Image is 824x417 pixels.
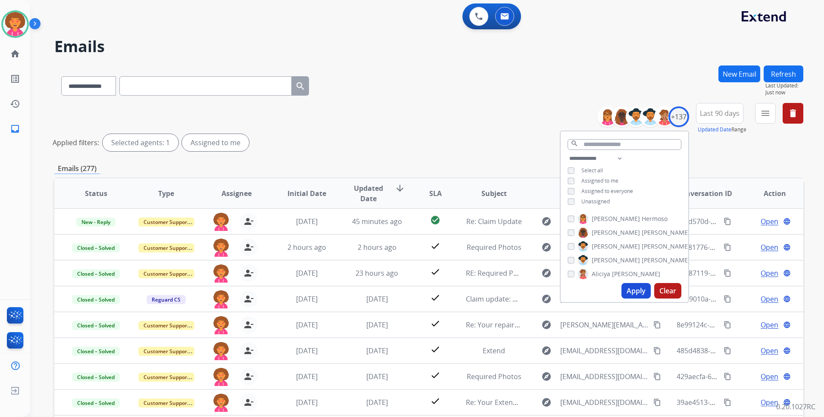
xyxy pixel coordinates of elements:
[783,218,791,225] mat-icon: language
[724,347,731,355] mat-icon: content_copy
[560,371,649,382] span: [EMAIL_ADDRESS][DOMAIN_NAME]
[138,269,194,278] span: Customer Support
[243,216,254,227] mat-icon: person_remove
[783,243,791,251] mat-icon: language
[653,398,661,406] mat-icon: content_copy
[592,270,610,278] span: Aliciya
[788,108,798,118] mat-icon: delete
[356,268,398,278] span: 23 hours ago
[296,268,318,278] span: [DATE]
[429,188,442,199] span: SLA
[243,371,254,382] mat-icon: person_remove
[430,293,440,303] mat-icon: check
[212,290,230,308] img: agent-avatar
[72,243,120,252] span: Closed – Solved
[592,242,640,251] span: [PERSON_NAME]
[541,242,552,252] mat-icon: explore
[761,268,778,278] span: Open
[10,99,20,109] mat-icon: history
[642,215,668,223] span: Hermoso
[76,218,115,227] span: New - Reply
[395,183,405,193] mat-icon: arrow_downward
[212,368,230,386] img: agent-avatar
[541,294,552,304] mat-icon: explore
[296,217,318,226] span: [DATE]
[53,137,99,148] p: Applied filters:
[783,347,791,355] mat-icon: language
[212,213,230,231] img: agent-avatar
[243,294,254,304] mat-icon: person_remove
[642,228,690,237] span: [PERSON_NAME]
[483,346,505,355] span: Extend
[212,394,230,412] img: agent-avatar
[466,398,576,407] span: Re: Your Extend claim is approved
[466,294,593,304] span: Claim update: Replacement processing
[243,345,254,356] mat-icon: person_remove
[358,243,396,252] span: 2 hours ago
[222,188,252,199] span: Assignee
[147,295,186,304] span: Reguard CS
[430,344,440,355] mat-icon: check
[724,269,731,277] mat-icon: content_copy
[366,398,388,407] span: [DATE]
[761,294,778,304] span: Open
[724,243,731,251] mat-icon: content_copy
[541,371,552,382] mat-icon: explore
[430,241,440,251] mat-icon: check
[212,342,230,360] img: agent-avatar
[212,265,230,283] img: agent-avatar
[783,295,791,303] mat-icon: language
[212,239,230,257] img: agent-avatar
[72,295,120,304] span: Closed – Solved
[243,268,254,278] mat-icon: person_remove
[138,398,194,408] span: Customer Support
[560,345,649,356] span: [EMAIL_ADDRESS][DOMAIN_NAME]
[158,188,174,199] span: Type
[581,177,618,184] span: Assigned to me
[571,140,578,147] mat-icon: search
[783,373,791,380] mat-icon: language
[560,397,649,408] span: [EMAIL_ADDRESS][DOMAIN_NAME]
[783,321,791,329] mat-icon: language
[72,321,120,330] span: Closed – Solved
[466,217,522,226] span: Re: Claim Update
[761,216,778,227] span: Open
[592,228,640,237] span: [PERSON_NAME]
[72,269,120,278] span: Closed – Solved
[430,267,440,277] mat-icon: check
[349,183,388,204] span: Updated Date
[783,398,791,406] mat-icon: language
[296,320,318,330] span: [DATE]
[581,187,633,195] span: Assigned to everyone
[72,398,120,408] span: Closed – Solved
[718,65,760,82] button: New Email
[54,163,100,174] p: Emails (277)
[541,345,552,356] mat-icon: explore
[467,372,521,381] span: Required Photos
[560,320,649,330] span: [PERSON_NAME][EMAIL_ADDRESS][DOMAIN_NAME]
[296,346,318,355] span: [DATE]
[287,243,326,252] span: 2 hours ago
[366,346,388,355] span: [DATE]
[677,398,808,407] span: 39ae4513-805b-4dc5-a01c-9b7b2ef5e217
[72,347,120,356] span: Closed – Solved
[212,316,230,334] img: agent-avatar
[592,256,640,265] span: [PERSON_NAME]
[138,218,194,227] span: Customer Support
[761,371,778,382] span: Open
[430,396,440,406] mat-icon: check
[653,321,661,329] mat-icon: content_copy
[677,188,732,199] span: Conversation ID
[724,218,731,225] mat-icon: content_copy
[700,112,740,115] span: Last 90 days
[296,372,318,381] span: [DATE]
[138,243,194,252] span: Customer Support
[761,242,778,252] span: Open
[466,268,532,278] span: RE: Required Photos
[3,12,27,36] img: avatar
[541,216,552,227] mat-icon: explore
[541,397,552,408] mat-icon: explore
[54,38,803,55] h2: Emails
[103,134,178,151] div: Selected agents: 1
[764,65,803,82] button: Refresh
